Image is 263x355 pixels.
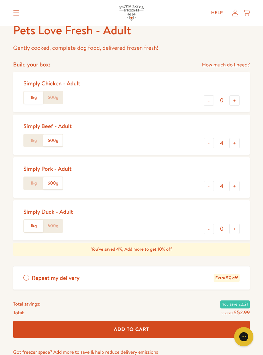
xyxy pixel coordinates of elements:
iframe: Gorgias live chat messenger [231,325,257,349]
img: Pets Love Fresh [119,5,144,20]
label: 1kg [24,177,43,189]
span: £52.99 [234,309,250,316]
button: Add To Cart [13,321,250,338]
a: How much do I need? [202,61,250,69]
label: 600g [43,134,63,147]
span: Total savings: [13,300,40,308]
button: + [229,138,240,148]
button: + [229,95,240,106]
div: Simply Chicken - Adult [23,80,80,87]
s: £55.20 [222,310,233,316]
span: Add To Cart [114,326,149,333]
div: Simply Beef - Adult [23,122,72,130]
a: Help [206,6,228,19]
label: 1kg [24,91,43,104]
span: Extra 5% off [214,274,240,282]
span: You save £2.21 [220,300,250,308]
span: Total: [13,308,24,317]
label: 600g [43,220,63,232]
label: 600g [43,177,63,189]
button: - [204,181,214,191]
button: - [204,95,214,106]
p: Gently cooked, complete dog food, delivered frozen fresh! [13,43,250,53]
div: You've saved 4%, Add more to get 10% off [13,243,250,256]
h1: Pets Love Fresh - Adult [13,22,250,38]
label: 1kg [24,220,43,232]
div: Simply Pork - Adult [23,165,72,172]
div: Simply Duck - Adult [23,208,73,215]
span: Repeat my delivery [32,274,80,282]
button: + [229,181,240,191]
button: - [204,138,214,148]
label: 600g [43,91,63,104]
summary: Translation missing: en.sections.header.menu [8,5,25,21]
h4: Build your box: [13,61,50,68]
label: 1kg [24,134,43,147]
button: + [229,224,240,234]
button: - [204,224,214,234]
